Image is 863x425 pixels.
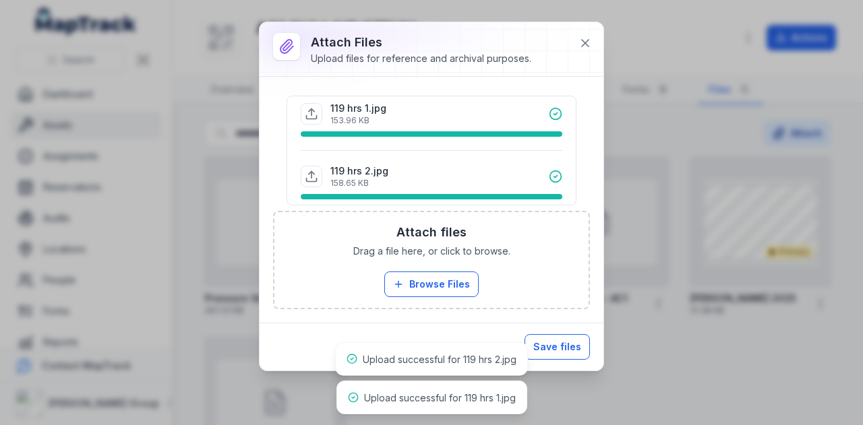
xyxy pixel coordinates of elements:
span: Drag a file here, or click to browse. [353,244,510,258]
span: Upload successful for 119 hrs 2.jpg [363,354,516,365]
p: 119 hrs 2.jpg [330,164,388,178]
button: Save files [525,334,590,360]
h3: Attach files [396,223,467,242]
h3: Attach Files [311,33,531,52]
div: Upload files for reference and archival purposes. [311,52,531,65]
p: 153.96 KB [330,115,386,126]
button: Browse Files [384,271,479,297]
p: 119 hrs 1.jpg [330,102,386,115]
p: 158.65 KB [330,178,388,189]
span: Upload successful for 119 hrs 1.jpg [364,392,516,403]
